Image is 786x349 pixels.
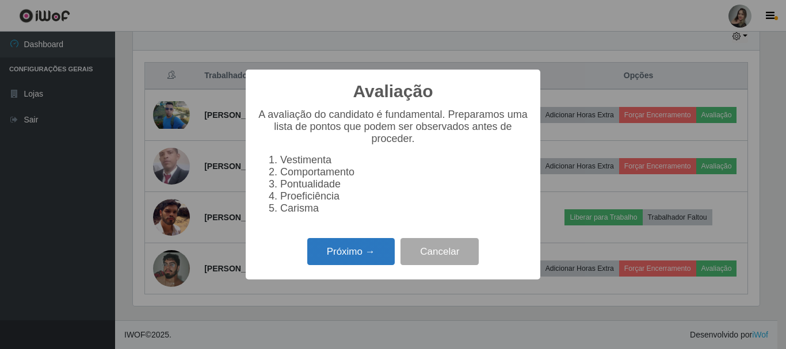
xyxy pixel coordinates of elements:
[353,81,433,102] h2: Avaliação
[280,178,529,190] li: Pontualidade
[257,109,529,145] p: A avaliação do candidato é fundamental. Preparamos uma lista de pontos que podem ser observados a...
[307,238,395,265] button: Próximo →
[280,166,529,178] li: Comportamento
[400,238,479,265] button: Cancelar
[280,202,529,214] li: Carisma
[280,190,529,202] li: Proeficiência
[280,154,529,166] li: Vestimenta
